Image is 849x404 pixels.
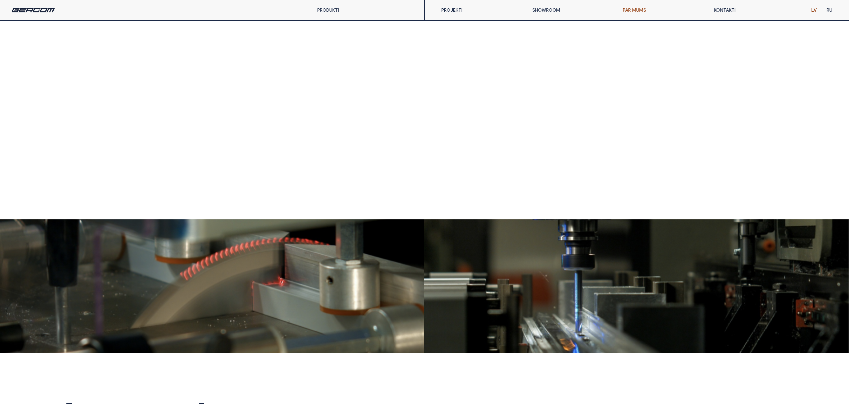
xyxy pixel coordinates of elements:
[834,77,837,83] span: S
[814,77,817,83] span: P
[778,77,782,83] span: O
[78,83,94,99] span: M
[317,7,339,13] a: PRODUKTI
[709,3,800,17] a: KONTAKTI
[34,83,45,99] span: r
[824,77,827,83] span: K
[831,77,834,83] span: T
[791,77,794,83] span: Ā
[436,3,527,17] a: PROJEKTI
[10,83,21,99] span: P
[787,77,791,83] span: P
[49,83,65,99] span: M
[827,77,831,83] span: S
[782,77,787,83] span: M
[45,83,49,99] span: I
[618,3,709,17] a: PAR MUMS
[806,77,809,83] span: S
[803,77,806,83] span: A
[65,83,78,99] span: U
[806,3,822,17] a: LV
[94,83,105,99] span: S
[794,77,798,83] span: N
[527,3,618,17] a: SHOWROOM
[800,77,803,83] span: J
[811,77,814,83] span: A
[798,77,800,83] span: I
[821,77,824,83] span: A
[775,77,778,83] span: K
[21,83,34,99] span: a
[817,77,821,83] span: R
[822,3,837,17] a: RU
